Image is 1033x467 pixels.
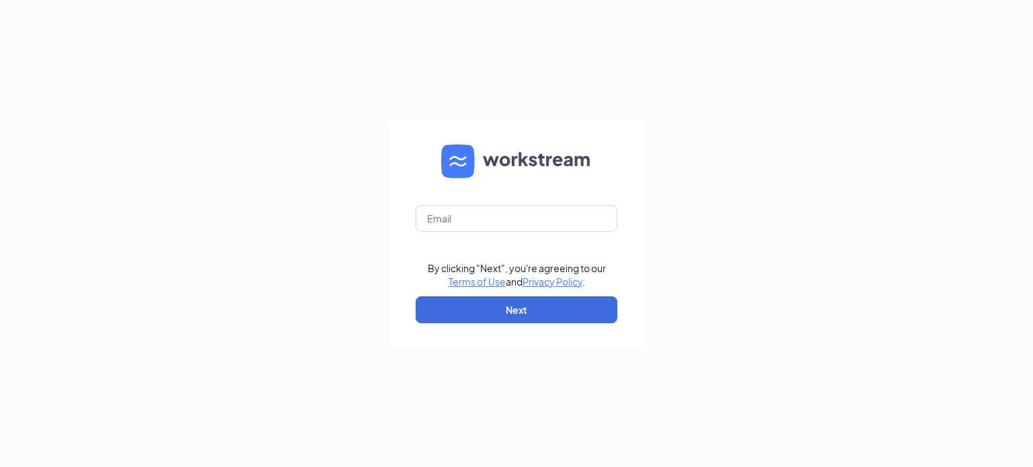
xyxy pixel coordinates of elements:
[416,296,617,323] button: Next
[416,205,617,232] input: Email
[449,275,506,288] a: Terms of Use
[523,275,582,288] a: Privacy Policy
[428,261,606,288] div: By clicking "Next", you're agreeing to our and .
[441,144,592,178] img: WS logo and Workstream text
